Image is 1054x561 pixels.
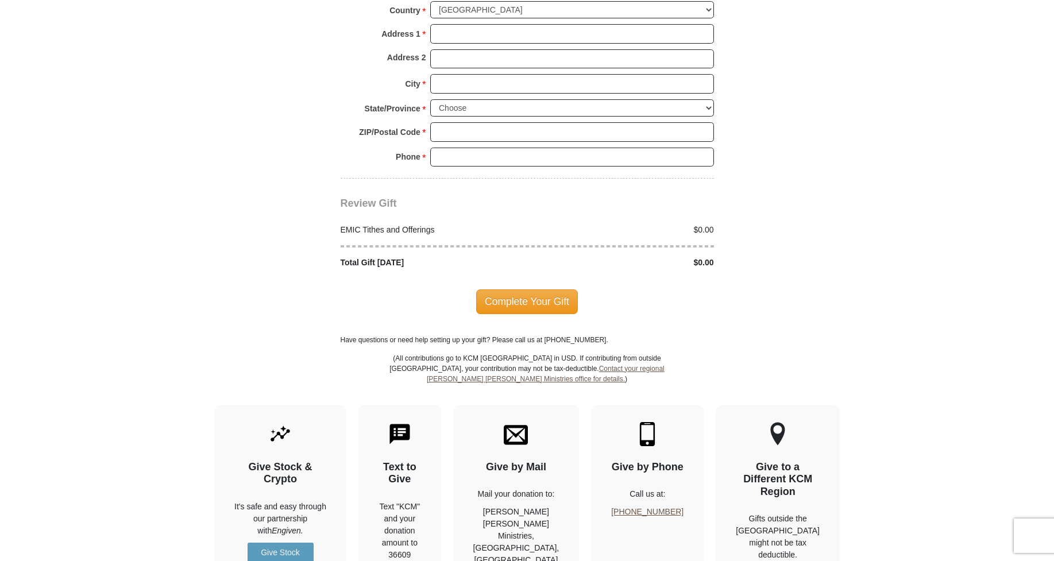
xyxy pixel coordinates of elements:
[396,149,420,165] strong: Phone
[389,2,420,18] strong: Country
[473,461,559,474] h4: Give by Mail
[334,224,527,236] div: EMIC Tithes and Offerings
[611,507,684,516] a: [PHONE_NUMBER]
[389,353,665,405] p: (All contributions go to KCM [GEOGRAPHIC_DATA] in USD. If contributing from outside [GEOGRAPHIC_D...
[476,289,578,314] span: Complete Your Gift
[234,501,326,537] p: It's safe and easy through our partnership with
[341,198,397,209] span: Review Gift
[341,335,714,345] p: Have questions or need help setting up your gift? Please call us at [PHONE_NUMBER].
[381,26,420,42] strong: Address 1
[527,257,720,269] div: $0.00
[365,100,420,117] strong: State/Province
[736,461,820,498] h4: Give to a Different KCM Region
[504,422,528,446] img: envelope.svg
[611,488,684,500] p: Call us at:
[334,257,527,269] div: Total Gift [DATE]
[379,461,421,486] h4: Text to Give
[473,488,559,500] p: Mail your donation to:
[427,365,665,383] a: Contact your regional [PERSON_NAME] [PERSON_NAME] Ministries office for details.
[736,513,820,561] p: Gifts outside the [GEOGRAPHIC_DATA] might not be tax deductible.
[234,461,326,486] h4: Give Stock & Crypto
[359,124,420,140] strong: ZIP/Postal Code
[387,49,426,65] strong: Address 2
[770,422,786,446] img: other-region
[388,422,412,446] img: text-to-give.svg
[272,526,303,535] i: Engiven.
[379,501,421,561] div: Text "KCM" and your donation amount to 36609
[635,422,659,446] img: mobile.svg
[405,76,420,92] strong: City
[611,461,684,474] h4: Give by Phone
[268,422,292,446] img: give-by-stock.svg
[527,224,720,236] div: $0.00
